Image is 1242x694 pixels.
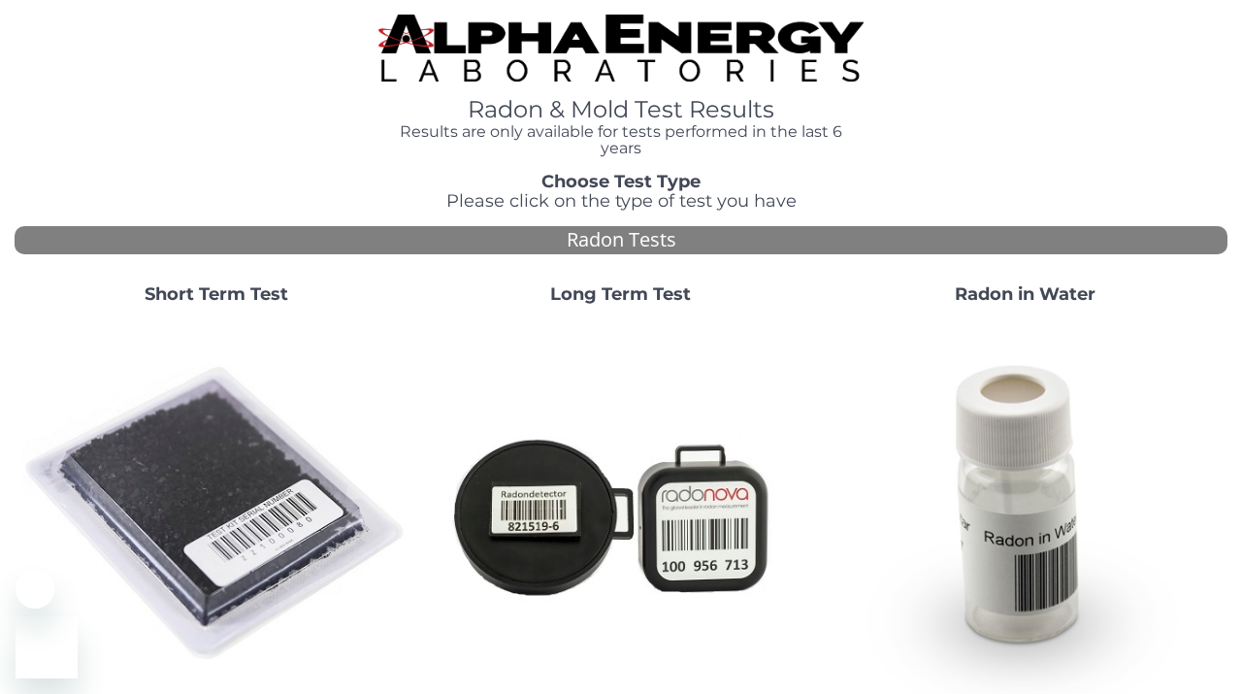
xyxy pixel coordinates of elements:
[378,97,864,122] h1: Radon & Mold Test Results
[550,283,691,305] strong: Long Term Test
[16,616,78,678] iframe: Button to launch messaging window
[15,226,1227,254] div: Radon Tests
[16,570,54,609] iframe: Close message
[541,171,701,192] strong: Choose Test Type
[378,15,864,82] img: TightCrop.jpg
[378,123,864,157] h4: Results are only available for tests performed in the last 6 years
[955,283,1095,305] strong: Radon in Water
[145,283,288,305] strong: Short Term Test
[446,190,797,212] span: Please click on the type of test you have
